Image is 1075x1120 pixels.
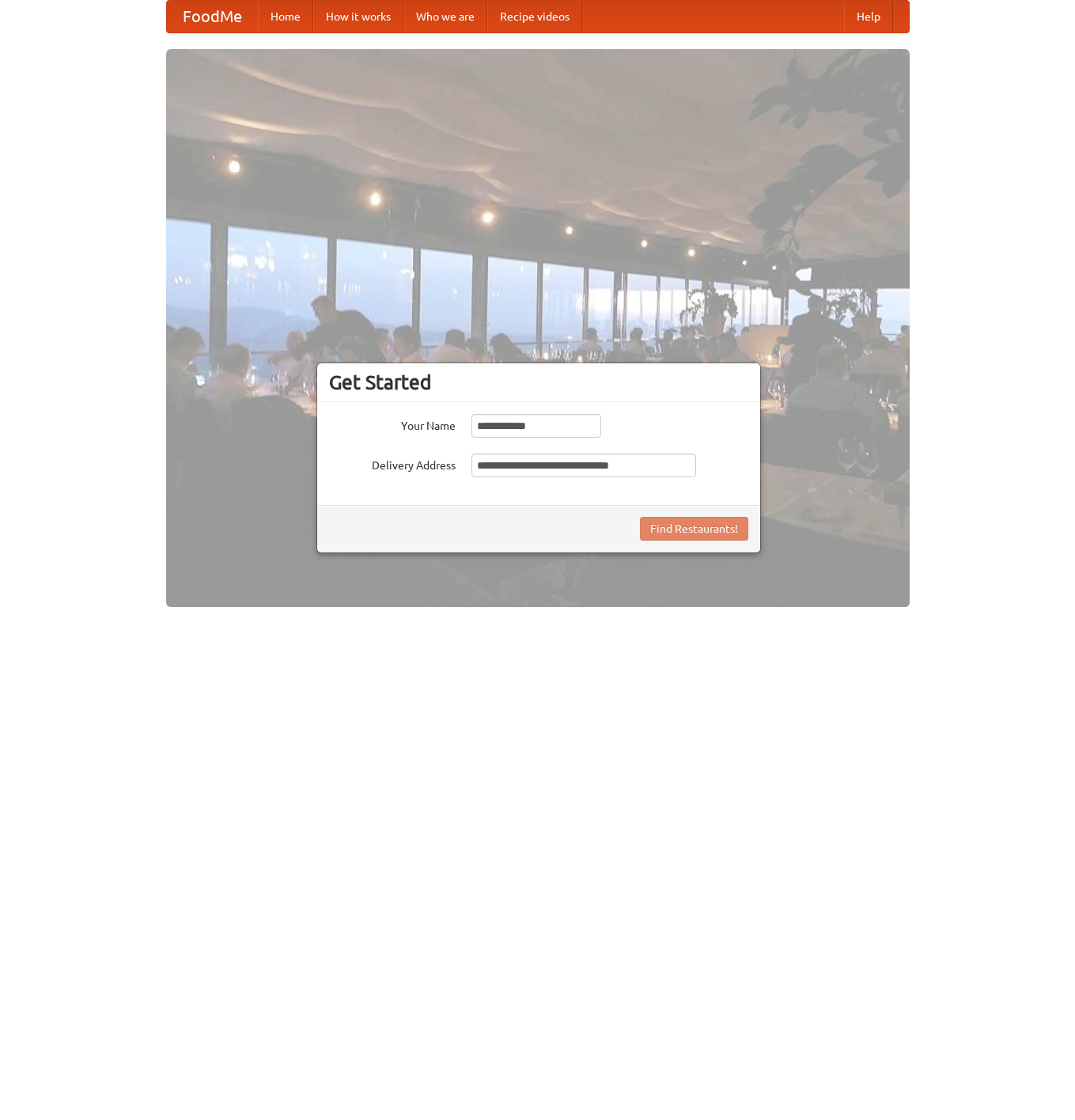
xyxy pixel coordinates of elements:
[258,1,313,32] a: Home
[167,1,258,32] a: FoodMe
[329,454,456,473] label: Delivery Address
[329,414,456,434] label: Your Name
[313,1,403,32] a: How it works
[329,370,748,394] h3: Get Started
[403,1,487,32] a: Who we are
[487,1,582,32] a: Recipe videos
[640,517,748,541] button: Find Restaurants!
[844,1,893,32] a: Help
